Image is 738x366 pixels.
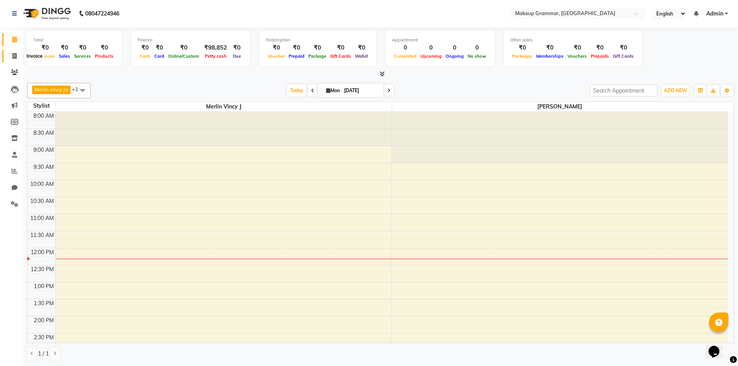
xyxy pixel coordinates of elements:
span: Wallet [353,53,370,59]
div: ₹0 [353,43,370,52]
div: 2:30 PM [32,333,55,342]
input: Search Appointment [590,84,657,96]
div: Appointment [392,37,488,43]
div: ₹0 [266,43,287,52]
div: 12:30 PM [29,265,55,273]
div: Finance [138,37,244,43]
div: 10:30 AM [29,197,55,205]
span: Prepaid [287,53,306,59]
span: Cash [138,53,152,59]
div: Invoice [24,52,44,61]
span: Petty cash [203,53,229,59]
span: Upcoming [418,53,444,59]
span: Vouchers [566,53,589,59]
div: 0 [392,43,418,52]
div: ₹0 [72,43,93,52]
span: Completed [392,53,418,59]
div: 2:00 PM [32,316,55,325]
div: 1:00 PM [32,282,55,290]
div: ₹0 [152,43,166,52]
div: ₹0 [287,43,306,52]
div: 12:00 PM [29,248,55,256]
div: Total [33,37,115,43]
div: ₹0 [534,43,566,52]
div: 1:30 PM [32,299,55,308]
div: 0 [466,43,488,52]
span: Services [72,53,93,59]
div: 11:00 AM [29,214,55,222]
span: 1 / 1 [38,350,49,358]
div: ₹0 [328,43,353,52]
img: logo [20,3,73,24]
span: +1 [72,86,84,92]
span: Products [93,53,115,59]
span: Sales [57,53,72,59]
span: Due [231,53,243,59]
span: Admin [706,10,723,18]
b: 08047224946 [85,3,119,24]
div: ₹0 [33,43,57,52]
button: ADD NEW [662,85,689,96]
div: 10:00 AM [29,180,55,188]
div: ₹0 [306,43,328,52]
div: ₹0 [230,43,244,52]
span: Prepaids [589,53,611,59]
div: 9:00 AM [32,146,55,154]
a: x [65,86,68,93]
div: 8:30 AM [32,129,55,137]
span: Ongoing [444,53,466,59]
span: Gift Cards [328,53,353,59]
div: 9:30 AM [32,163,55,171]
div: Stylist [28,102,55,110]
span: Merlin vincy J [34,86,65,93]
div: ₹0 [57,43,72,52]
div: ₹0 [166,43,201,52]
div: ₹98,852 [201,43,230,52]
span: ADD NEW [664,88,687,93]
span: Online/Custom [166,53,201,59]
div: ₹0 [566,43,589,52]
span: Mon [324,88,342,93]
div: ₹0 [138,43,152,52]
div: 11:30 AM [29,231,55,239]
span: Voucher [266,53,287,59]
iframe: chat widget [705,335,730,358]
span: No show [466,53,488,59]
div: 0 [418,43,444,52]
span: Memberships [534,53,566,59]
span: Packages [510,53,534,59]
div: 8:00 AM [32,112,55,120]
div: ₹0 [510,43,534,52]
div: Redemption [266,37,370,43]
span: Today [287,84,306,96]
input: 2025-09-01 [342,85,380,96]
span: Merlin vincy J [56,102,392,112]
span: Package [306,53,328,59]
div: ₹0 [93,43,115,52]
div: Other sales [510,37,636,43]
span: Card [152,53,166,59]
div: ₹0 [611,43,636,52]
div: ₹0 [589,43,611,52]
span: [PERSON_NAME] [392,102,728,112]
span: Gift Cards [611,53,636,59]
div: 0 [444,43,466,52]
